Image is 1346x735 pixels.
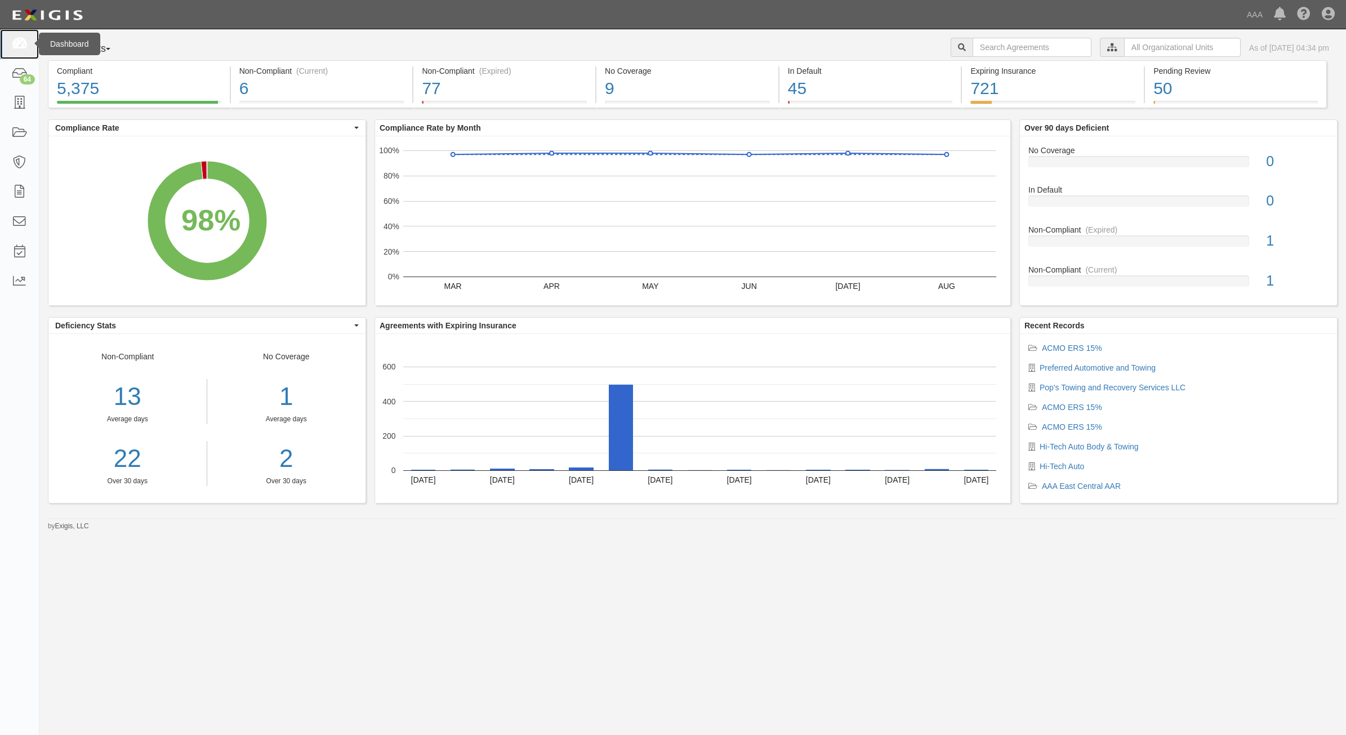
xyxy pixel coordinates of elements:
text: 0 [391,466,396,475]
div: Non-Compliant [1020,264,1337,275]
div: Average days [48,415,207,424]
div: Pending Review [1153,65,1318,77]
text: [DATE] [411,475,436,484]
b: Recent Records [1024,321,1085,330]
text: 200 [382,431,396,440]
text: 40% [384,222,399,231]
span: Compliance Rate [55,122,351,133]
text: 20% [384,247,399,256]
div: 9 [605,77,770,101]
text: [DATE] [569,475,594,484]
div: Expiring Insurance [970,65,1135,77]
a: 22 [48,441,207,476]
a: Preferred Automotive and Towing [1040,363,1156,372]
text: [DATE] [727,475,752,484]
div: Over 30 days [48,476,207,486]
div: As of [DATE] 04:34 pm [1249,42,1329,54]
a: AAA East Central AAR [1042,482,1121,491]
text: 100% [379,146,399,155]
text: [DATE] [648,475,672,484]
svg: A chart. [375,136,1010,305]
div: (Current) [1085,264,1117,275]
text: 60% [384,197,399,206]
b: Over 90 days Deficient [1024,123,1109,132]
i: Help Center - Complianz [1297,8,1311,21]
div: 5,375 [57,77,221,101]
div: 0 [1258,191,1337,211]
a: ACMO ERS 15% [1042,422,1102,431]
div: No Coverage [605,65,770,77]
a: In Default45 [779,101,961,110]
a: 2 [216,441,358,476]
a: Pop's Towing and Recovery Services LLC [1040,383,1185,392]
div: 0 [1258,152,1337,172]
a: No Coverage9 [596,101,778,110]
text: [DATE] [835,282,860,291]
b: Compliance Rate by Month [380,123,481,132]
input: Search Agreements [973,38,1091,57]
text: [DATE] [885,475,910,484]
div: 64 [20,74,35,84]
text: 600 [382,362,396,371]
div: In Default [1020,184,1337,195]
text: [DATE] [490,475,515,484]
text: MAR [444,282,462,291]
div: 98% [181,199,240,241]
b: Agreements with Expiring Insurance [380,321,516,330]
a: Non-Compliant(Current)1 [1028,264,1329,296]
div: Non-Compliant [48,351,207,486]
text: AUG [938,282,955,291]
a: ACMO ERS 15% [1042,344,1102,353]
div: Non-Compliant (Current) [239,65,404,77]
input: All Organizational Units [1124,38,1241,57]
svg: A chart. [48,136,366,305]
a: In Default0 [1028,184,1329,224]
text: APR [543,282,560,291]
div: 45 [788,77,953,101]
div: Dashboard [39,33,100,55]
a: Exigis, LLC [55,522,89,530]
text: MAY [642,282,659,291]
div: Over 30 days [216,476,358,486]
a: Hi-Tech Auto Body & Towing [1040,442,1139,451]
text: 80% [384,171,399,180]
div: 50 [1153,77,1318,101]
div: 13 [48,379,207,415]
div: Compliant [57,65,221,77]
a: Compliant5,375 [48,101,230,110]
div: In Default [788,65,953,77]
div: 1 [216,379,358,415]
div: 6 [239,77,404,101]
div: Average days [216,415,358,424]
text: [DATE] [806,475,831,484]
div: 1 [1258,231,1337,251]
div: (Expired) [1085,224,1117,235]
a: AAA [1241,3,1268,26]
text: 400 [382,397,396,406]
svg: A chart. [375,334,1010,503]
div: (Current) [296,65,328,77]
span: Deficiency Stats [55,320,351,331]
a: Non-Compliant(Current)6 [231,101,413,110]
a: Hi-Tech Auto [1040,462,1084,471]
div: (Expired) [479,65,511,77]
small: by [48,522,89,531]
button: Compliance Rate [48,120,366,136]
div: Non-Compliant (Expired) [422,65,587,77]
div: 721 [970,77,1135,101]
a: Expiring Insurance721 [962,101,1144,110]
a: ACMO ERS 15% [1042,403,1102,412]
div: No Coverage [207,351,366,486]
text: 0% [388,272,399,281]
div: Non-Compliant [1020,224,1337,235]
a: Pending Review50 [1145,101,1327,110]
text: JUN [742,282,757,291]
div: No Coverage [1020,145,1337,156]
a: Non-Compliant(Expired)77 [413,101,595,110]
img: logo-5460c22ac91f19d4615b14bd174203de0afe785f0fc80cf4dbbc73dc1793850b.png [8,5,86,25]
div: 77 [422,77,587,101]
